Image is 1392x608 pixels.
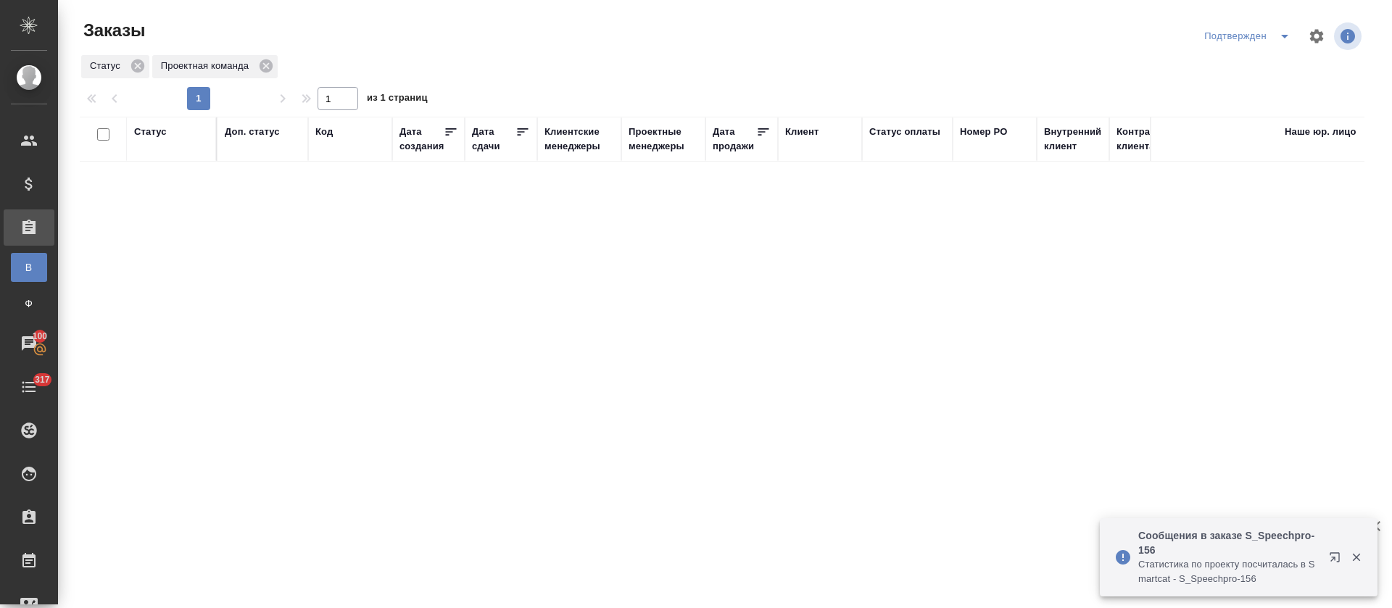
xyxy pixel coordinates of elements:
[629,125,698,154] div: Проектные менеджеры
[18,260,40,275] span: В
[11,289,47,318] a: Ф
[90,59,125,73] p: Статус
[1334,22,1364,50] span: Посмотреть информацию
[81,55,149,78] div: Статус
[1299,19,1334,54] span: Настроить таблицу
[18,296,40,311] span: Ф
[960,125,1007,139] div: Номер PO
[1138,528,1319,557] p: Сообщения в заказе S_Speechpro-156
[367,89,428,110] span: из 1 страниц
[24,329,57,343] span: 100
[1116,125,1186,154] div: Контрагент клиента
[785,125,819,139] div: Клиент
[225,125,280,139] div: Доп. статус
[26,372,59,387] span: 317
[1341,551,1371,564] button: Закрыть
[472,125,515,154] div: Дата сдачи
[1044,125,1102,154] div: Внутренний клиент
[1138,557,1319,586] p: Cтатистика по проекту посчиталась в Smartcat - S_Speechpro-156
[1285,125,1356,139] div: Наше юр. лицо
[315,125,333,139] div: Код
[4,325,54,362] a: 100
[4,369,54,405] a: 317
[1320,543,1355,578] button: Открыть в новой вкладке
[1201,25,1299,48] div: split button
[80,19,145,42] span: Заказы
[713,125,756,154] div: Дата продажи
[11,253,47,282] a: В
[161,59,254,73] p: Проектная команда
[152,55,278,78] div: Проектная команда
[869,125,940,139] div: Статус оплаты
[134,125,167,139] div: Статус
[399,125,444,154] div: Дата создания
[544,125,614,154] div: Клиентские менеджеры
